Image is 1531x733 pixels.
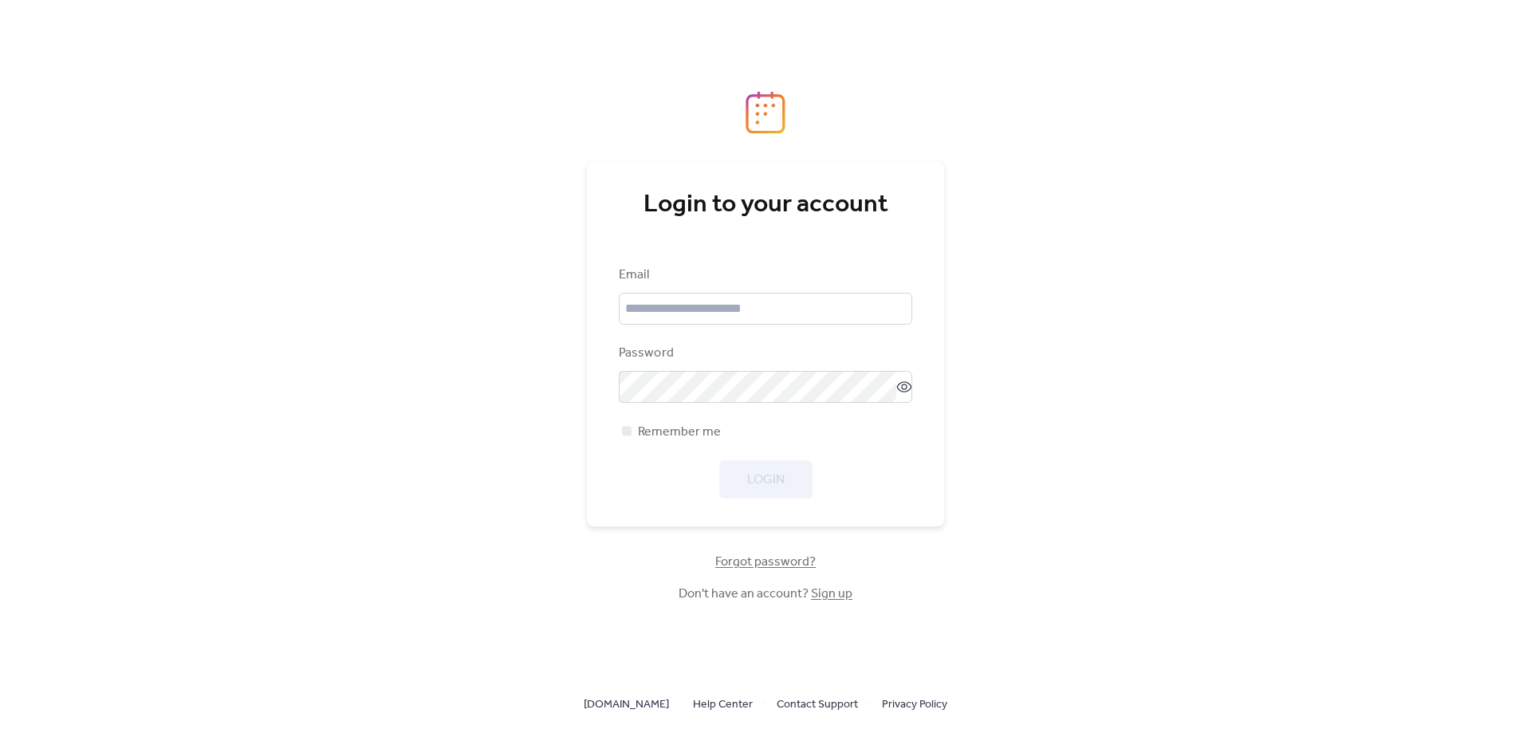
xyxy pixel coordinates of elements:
a: [DOMAIN_NAME] [584,694,669,714]
div: Password [619,344,909,363]
span: Privacy Policy [882,696,947,715]
div: Email [619,266,909,285]
span: Help Center [693,696,753,715]
a: Sign up [811,581,852,606]
a: Contact Support [777,694,858,714]
span: Remember me [638,423,721,442]
div: Login to your account [619,189,912,221]
a: Help Center [693,694,753,714]
span: Forgot password? [715,553,816,572]
span: Contact Support [777,696,858,715]
a: Privacy Policy [882,694,947,714]
a: Forgot password? [715,558,816,566]
span: Don't have an account? [679,585,852,604]
span: [DOMAIN_NAME] [584,696,669,715]
img: logo [746,91,785,134]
